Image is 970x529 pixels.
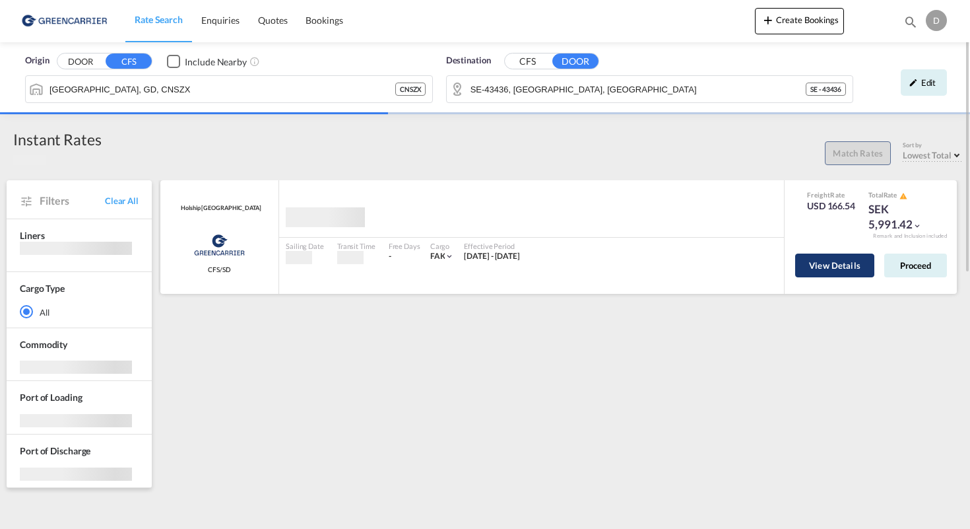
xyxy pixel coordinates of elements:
[464,251,520,262] div: 01 Oct 2025 - 14 Oct 2025
[389,251,391,262] div: -
[40,194,105,208] span: Filters
[863,232,957,240] div: Remark and Inclusion included
[286,241,324,251] div: Sailing Date
[903,147,963,161] md-select: Select: Lowest Total
[135,14,183,25] span: Rate Search
[899,192,907,200] md-icon: icon-alert
[926,10,947,31] div: D
[430,241,455,251] div: Cargo
[505,54,551,69] button: CFS
[20,305,139,318] md-radio-button: All
[760,12,776,28] md-icon: icon-plus 400-fg
[901,69,947,96] div: icon-pencilEdit
[464,251,520,261] span: [DATE] - [DATE]
[20,339,67,350] span: Commodity
[105,195,139,207] span: Clear All
[903,15,918,29] md-icon: icon-magnify
[20,445,90,456] span: Port of Discharge
[208,265,230,274] span: CFS/SD
[430,251,445,261] span: FAK
[106,53,152,69] button: CFS
[913,221,922,230] md-icon: icon-chevron-down
[903,141,963,150] div: Sort by
[13,129,102,150] div: Instant Rates
[898,191,907,201] button: icon-alert
[903,15,918,34] div: icon-magnify
[470,79,806,99] input: Search by Door
[190,229,249,262] img: Greencarrier Consolidators
[903,150,952,160] span: Lowest Total
[795,254,874,277] button: View Details
[306,15,342,26] span: Bookings
[884,254,947,277] button: Proceed
[178,204,261,213] span: Holship [GEOGRAPHIC_DATA]
[20,392,82,403] span: Port of Loading
[167,54,247,68] md-checkbox: Checkbox No Ink
[258,15,287,26] span: Quotes
[337,241,375,251] div: Transit Time
[807,190,855,199] div: Freight Rate
[185,55,247,69] div: Include Nearby
[445,252,454,261] md-icon: icon-chevron-down
[868,201,934,233] div: SEK 5,991.42
[395,83,426,96] div: CNSZX
[389,241,420,251] div: Free Days
[249,56,260,67] md-icon: Unchecked: Ignores neighbouring ports when fetching rates.Checked : Includes neighbouring ports w...
[446,54,491,67] span: Destination
[20,282,65,295] div: Cargo Type
[49,79,395,99] input: Search by Port
[447,76,853,102] md-input-container: SE-43436,Kungsbacka,Halland
[20,6,109,36] img: 609dfd708afe11efa14177256b0082fb.png
[552,53,598,69] button: DOOR
[464,241,520,251] div: Effective Period
[57,54,104,69] button: DOOR
[868,190,934,201] div: Total Rate
[20,230,44,241] span: Liners
[755,8,844,34] button: icon-plus 400-fgCreate Bookings
[178,204,261,213] div: Contract / Rate Agreement / Tariff / Spot Pricing Reference Number: Holship Sweden
[25,54,49,67] span: Origin
[201,15,240,26] span: Enquiries
[825,141,891,165] button: Match Rates
[26,76,432,102] md-input-container: Shenzhen, GD, CNSZX
[909,78,918,87] md-icon: icon-pencil
[810,85,841,94] span: SE - 43436
[807,199,855,213] div: USD 166.54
